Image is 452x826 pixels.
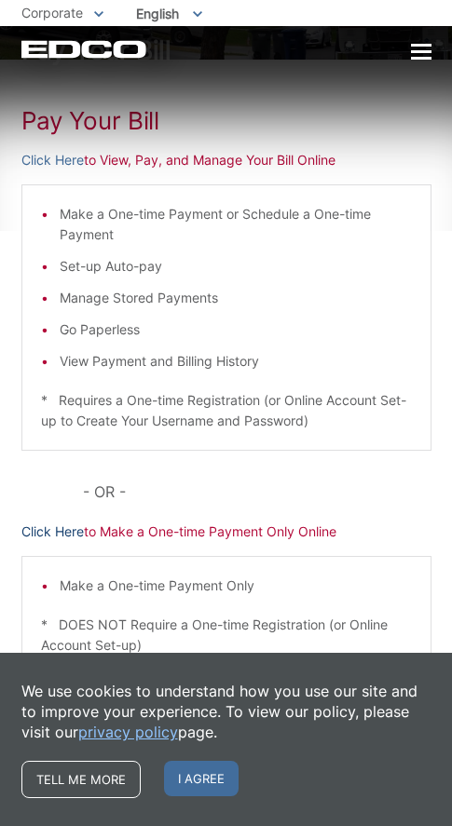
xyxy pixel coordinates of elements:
[60,575,412,596] li: Make a One-time Payment Only
[21,40,146,59] a: EDCD logo. Return to the homepage.
[60,256,412,277] li: Set-up Auto-pay
[21,521,431,542] p: to Make a One-time Payment Only Online
[60,288,412,308] li: Manage Stored Payments
[41,390,412,431] p: * Requires a One-time Registration (or Online Account Set-up to Create Your Username and Password)
[41,615,412,656] p: * DOES NOT Require a One-time Registration (or Online Account Set-up)
[60,204,412,245] li: Make a One-time Payment or Schedule a One-time Payment
[21,36,431,64] h1: Pay Your Bill
[21,521,84,542] a: Click Here
[21,106,431,136] h1: Pay Your Bill
[60,351,412,372] li: View Payment and Billing History
[21,150,84,170] a: Click Here
[164,761,239,796] span: I agree
[83,479,431,505] p: - OR -
[21,681,431,742] p: We use cookies to understand how you use our site and to improve your experience. To view our pol...
[21,5,83,20] span: Corporate
[78,722,178,742] a: privacy policy
[60,319,412,340] li: Go Paperless
[21,150,431,170] p: to View, Pay, and Manage Your Bill Online
[21,761,141,798] a: Tell me more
